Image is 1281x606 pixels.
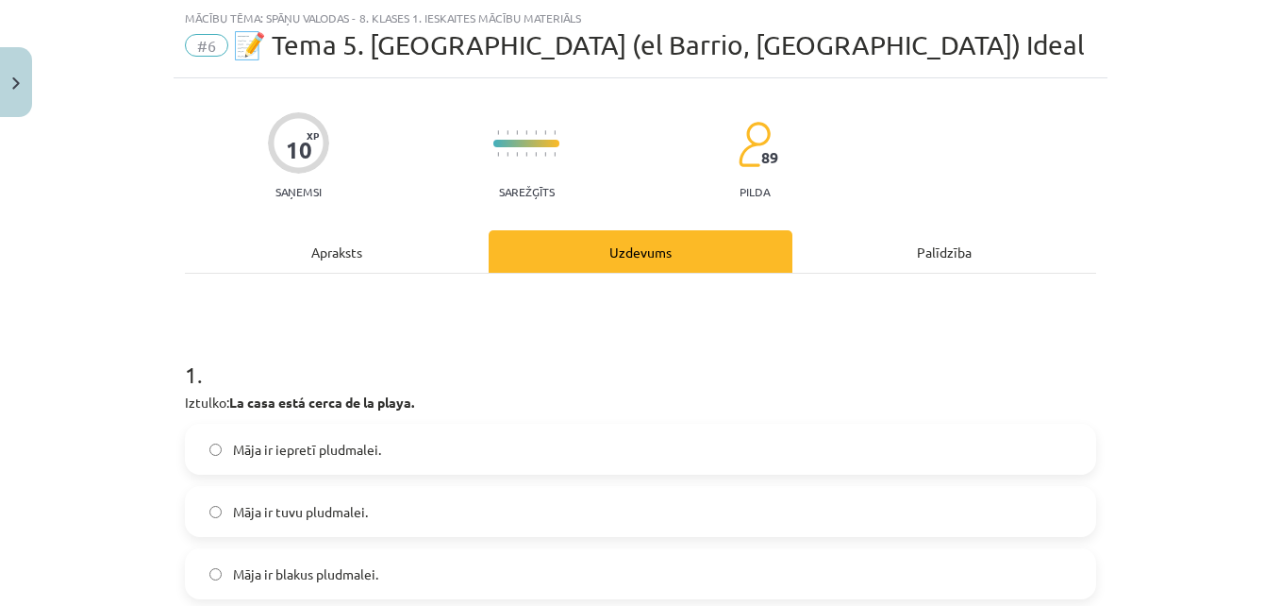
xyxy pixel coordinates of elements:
[792,230,1096,273] div: Palīdzība
[544,152,546,157] img: icon-short-line-57e1e144782c952c97e751825c79c345078a6d821885a25fce030b3d8c18986b.svg
[535,130,537,135] img: icon-short-line-57e1e144782c952c97e751825c79c345078a6d821885a25fce030b3d8c18986b.svg
[497,130,499,135] img: icon-short-line-57e1e144782c952c97e751825c79c345078a6d821885a25fce030b3d8c18986b.svg
[761,149,778,166] span: 89
[185,328,1096,387] h1: 1 .
[209,506,222,518] input: Māja ir tuvu pludmalei.
[268,185,329,198] p: Saņemsi
[233,440,381,460] span: Māja ir iepretī pludmalei.
[185,393,1096,412] p: Iztulko:
[209,568,222,581] input: Māja ir blakus pludmalei.
[525,130,527,135] img: icon-short-line-57e1e144782c952c97e751825c79c345078a6d821885a25fce030b3d8c18986b.svg
[185,34,228,57] span: #6
[233,502,368,522] span: Māja ir tuvu pludmalei.
[525,152,527,157] img: icon-short-line-57e1e144782c952c97e751825c79c345078a6d821885a25fce030b3d8c18986b.svg
[12,77,20,90] img: icon-close-lesson-0947bae3869378f0d4975bcd49f059093ad1ed9edebbc8119c70593378902aed.svg
[307,130,319,141] span: XP
[516,152,518,157] img: icon-short-line-57e1e144782c952c97e751825c79c345078a6d821885a25fce030b3d8c18986b.svg
[738,121,771,168] img: students-c634bb4e5e11cddfef0936a35e636f08e4e9abd3cc4e673bd6f9a4125e45ecb1.svg
[229,394,414,411] strong: La casa está cerca de la playa.
[185,11,1096,25] div: Mācību tēma: Spāņu valodas - 8. klases 1. ieskaites mācību materiāls
[499,185,555,198] p: Sarežģīts
[185,230,489,273] div: Apraksts
[286,137,312,163] div: 10
[544,130,546,135] img: icon-short-line-57e1e144782c952c97e751825c79c345078a6d821885a25fce030b3d8c18986b.svg
[489,230,792,273] div: Uzdevums
[507,152,508,157] img: icon-short-line-57e1e144782c952c97e751825c79c345078a6d821885a25fce030b3d8c18986b.svg
[233,29,1085,60] span: 📝 Tema 5. [GEOGRAPHIC_DATA] (el Barrio, [GEOGRAPHIC_DATA]) Ideal
[554,152,556,157] img: icon-short-line-57e1e144782c952c97e751825c79c345078a6d821885a25fce030b3d8c18986b.svg
[507,130,508,135] img: icon-short-line-57e1e144782c952c97e751825c79c345078a6d821885a25fce030b3d8c18986b.svg
[209,444,222,456] input: Māja ir iepretī pludmalei.
[233,564,378,584] span: Māja ir blakus pludmalei.
[516,130,518,135] img: icon-short-line-57e1e144782c952c97e751825c79c345078a6d821885a25fce030b3d8c18986b.svg
[497,152,499,157] img: icon-short-line-57e1e144782c952c97e751825c79c345078a6d821885a25fce030b3d8c18986b.svg
[535,152,537,157] img: icon-short-line-57e1e144782c952c97e751825c79c345078a6d821885a25fce030b3d8c18986b.svg
[554,130,556,135] img: icon-short-line-57e1e144782c952c97e751825c79c345078a6d821885a25fce030b3d8c18986b.svg
[740,185,770,198] p: pilda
